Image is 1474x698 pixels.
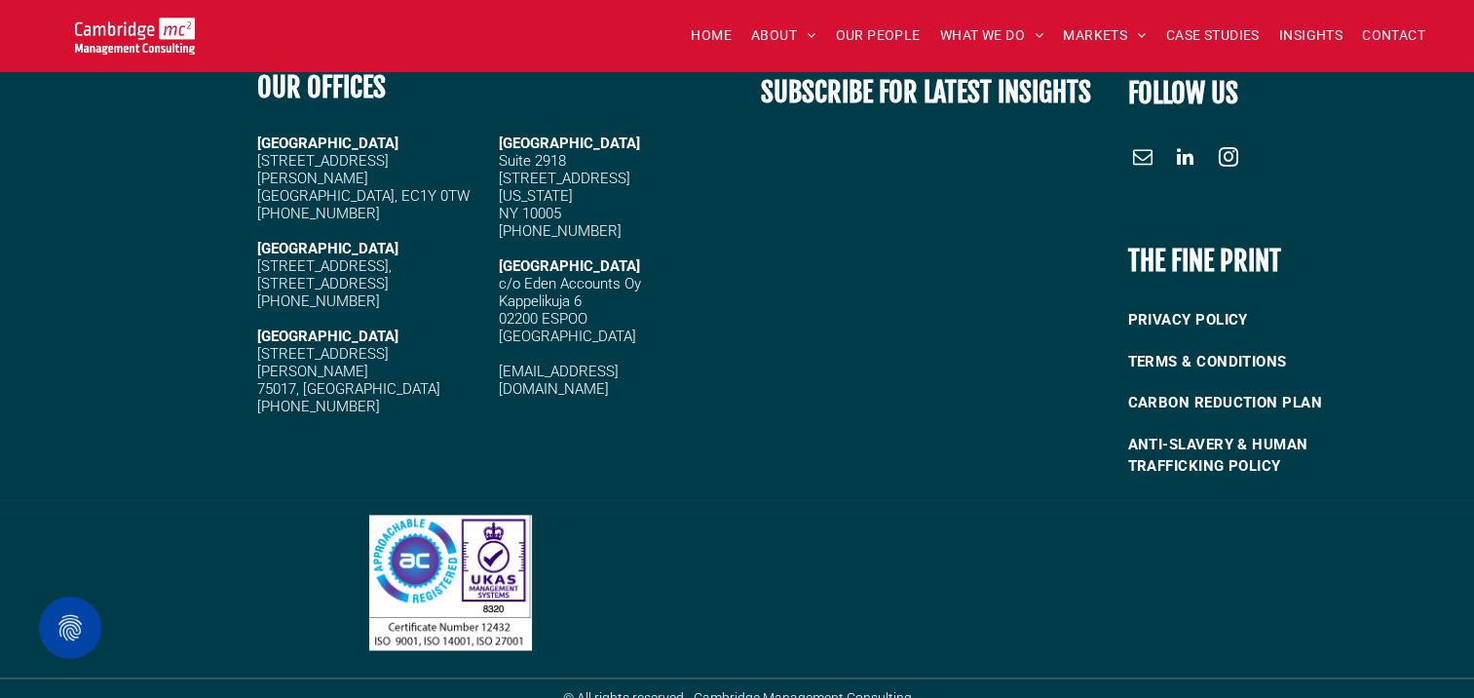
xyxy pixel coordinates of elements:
[257,345,389,380] span: [STREET_ADDRESS][PERSON_NAME]
[1127,299,1392,341] a: PRIVACY POLICY
[741,20,826,51] a: ABOUT
[257,152,470,205] span: [STREET_ADDRESS][PERSON_NAME] [GEOGRAPHIC_DATA], EC1Y 0TW
[257,328,398,345] strong: [GEOGRAPHIC_DATA]
[499,187,573,205] span: [US_STATE]
[257,275,389,292] span: [STREET_ADDRESS]
[499,170,630,187] span: [STREET_ADDRESS]
[930,20,1054,51] a: WHAT WE DO
[75,20,195,41] a: Your Business Transformed | Cambridge Management Consulting
[369,518,533,538] a: CONTACT US | Cambridge Management Consulting | Our Office Locations and Contact Form
[1170,142,1199,176] a: linkedin
[257,240,398,257] strong: [GEOGRAPHIC_DATA]
[681,20,741,51] a: HOME
[499,135,640,152] span: [GEOGRAPHIC_DATA]
[1127,244,1280,278] b: THE FINE PRINT
[257,70,386,104] b: OUR OFFICES
[1127,424,1392,487] a: ANTI-SLAVERY & HUMAN TRAFFICKING POLICY
[1127,76,1237,110] font: FOLLOW US
[1352,20,1435,51] a: CONTACT
[499,222,622,240] span: [PHONE_NUMBER]
[369,515,533,649] img: Logo featuring a blue Approachable Registered badge, a purple UKAS Management Systems mark with a...
[1269,20,1352,51] a: INSIGHTS
[257,398,380,415] span: [PHONE_NUMBER]
[1213,142,1242,176] a: instagram
[257,257,392,275] span: [STREET_ADDRESS],
[75,18,195,55] img: Go to Homepage
[499,257,640,275] span: [GEOGRAPHIC_DATA]
[257,292,380,310] span: [PHONE_NUMBER]
[499,275,641,345] span: c/o Eden Accounts Oy Kappelikuja 6 02200 ESPOO [GEOGRAPHIC_DATA]
[257,205,380,222] span: [PHONE_NUMBER]
[257,135,398,152] strong: [GEOGRAPHIC_DATA]
[257,380,440,398] span: 75017, [GEOGRAPHIC_DATA]
[1053,20,1155,51] a: MARKETS
[499,363,619,398] a: [EMAIL_ADDRESS][DOMAIN_NAME]
[825,20,929,51] a: OUR PEOPLE
[1156,20,1269,51] a: CASE STUDIES
[1127,142,1156,176] a: email
[499,152,566,170] span: Suite 2918
[1127,382,1392,424] a: CARBON REDUCTION PLAN
[499,205,561,222] span: NY 10005
[1127,341,1392,383] a: TERMS & CONDITIONS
